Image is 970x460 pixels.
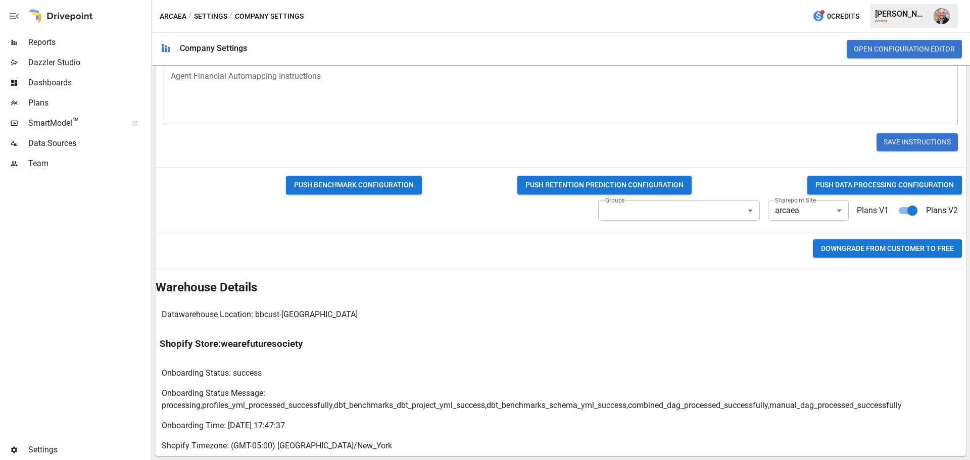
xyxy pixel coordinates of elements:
p: Plans V1 [857,205,889,217]
span: Dazzler Studio [28,57,149,69]
button: 0Credits [808,7,863,26]
p: Plans V2 [926,205,958,217]
button: Settings [194,10,227,23]
span: Dashboards [28,77,149,89]
img: Dustin Jacobson [934,8,950,24]
div: Arcaea [875,19,928,23]
p: Onboarding Status Message: processing,profiles_yml_processed_successfully,dbt_benchmarks_dbt_proj... [162,387,962,412]
div: / [229,10,233,23]
p: Onboarding Status: success [162,367,262,379]
button: Save Instructions [877,133,958,151]
div: / [188,10,192,23]
span: Data Sources [28,137,149,149]
span: SmartModel [28,117,121,129]
span: ™ [72,116,79,128]
span: arcaea [775,205,799,216]
label: Groups [605,196,624,205]
button: PUSH RETENTION PREDICTION CONFIGURATION [517,176,692,194]
span: Settings [28,444,149,456]
span: Reports [28,36,149,48]
p: Datawarehouse Location: bbcust-[GEOGRAPHIC_DATA] [162,309,358,321]
span: Plans [28,97,149,109]
span: 0 Credits [827,10,859,23]
h2: Warehouse Details [156,280,966,294]
span: Team [28,158,149,170]
p: Onboarding Time: [DATE] 17:47:37 [162,420,285,432]
button: PUSH BENCHMARK CONFIGURATION [286,176,422,194]
p: Shopify Timezone: (GMT-05:00) [GEOGRAPHIC_DATA]/New_York [162,440,392,452]
label: Sharepoint Site [775,196,816,205]
button: Dustin Jacobson [928,2,956,30]
button: Downgrade from CUSTOMER to FREE [813,239,962,258]
div: [PERSON_NAME] [875,9,928,19]
h3: Shopify Store: wearefuturesociety [160,338,303,349]
button: Open Configuration Editor [847,40,962,58]
button: PUSH DATA PROCESSING CONFIGURATION [807,176,962,194]
button: Arcaea [160,10,186,23]
div: Company Settings [180,43,247,53]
